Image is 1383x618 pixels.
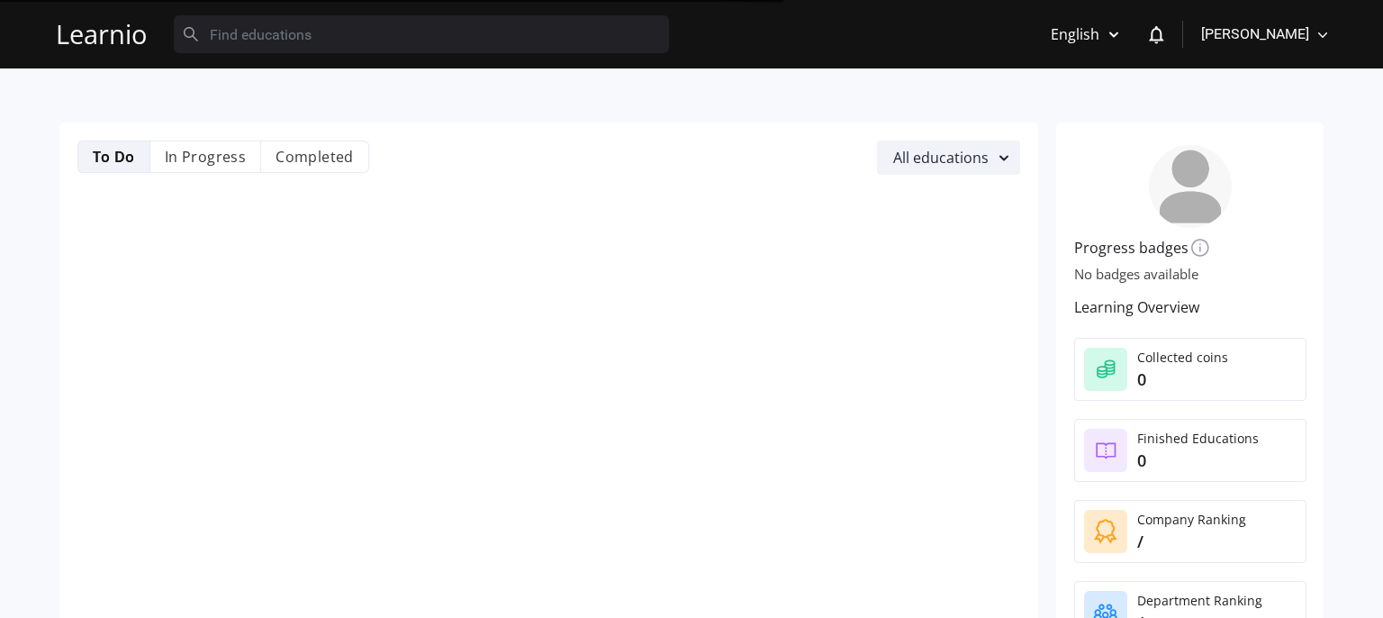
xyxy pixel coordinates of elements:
img: arrow-down.svg [1318,32,1327,38]
li: In Progress [149,141,262,173]
div: Progress badges [1056,228,1189,260]
div: Department Ranking [1137,591,1297,611]
span: [PERSON_NAME] [1201,23,1309,45]
input: Find educations [174,15,669,53]
button: All educations [877,141,1020,175]
img: company-ranking.svg [1084,510,1127,553]
div: 0 [1137,449,1297,472]
img: notification-bell.svg [1149,26,1164,44]
div: Finished Educations [1137,429,1297,449]
img: employee-placeholder.png [1149,145,1232,228]
div: Learning Overview [1056,287,1324,320]
img: collected-coins.svg [1084,348,1127,391]
img: finished-educations.svg [1084,429,1127,472]
a: Learnio [56,14,147,54]
div: 0 [1137,368,1297,391]
span: No badges available [1074,265,1198,283]
div: / [1137,530,1297,553]
li: Completed [261,141,369,173]
button: English [1035,17,1131,51]
div: Company Ranking [1137,510,1297,530]
img: progress-badges-icon.svg [1189,237,1211,259]
div: Collected coins [1137,348,1297,368]
li: To Do [77,141,149,173]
